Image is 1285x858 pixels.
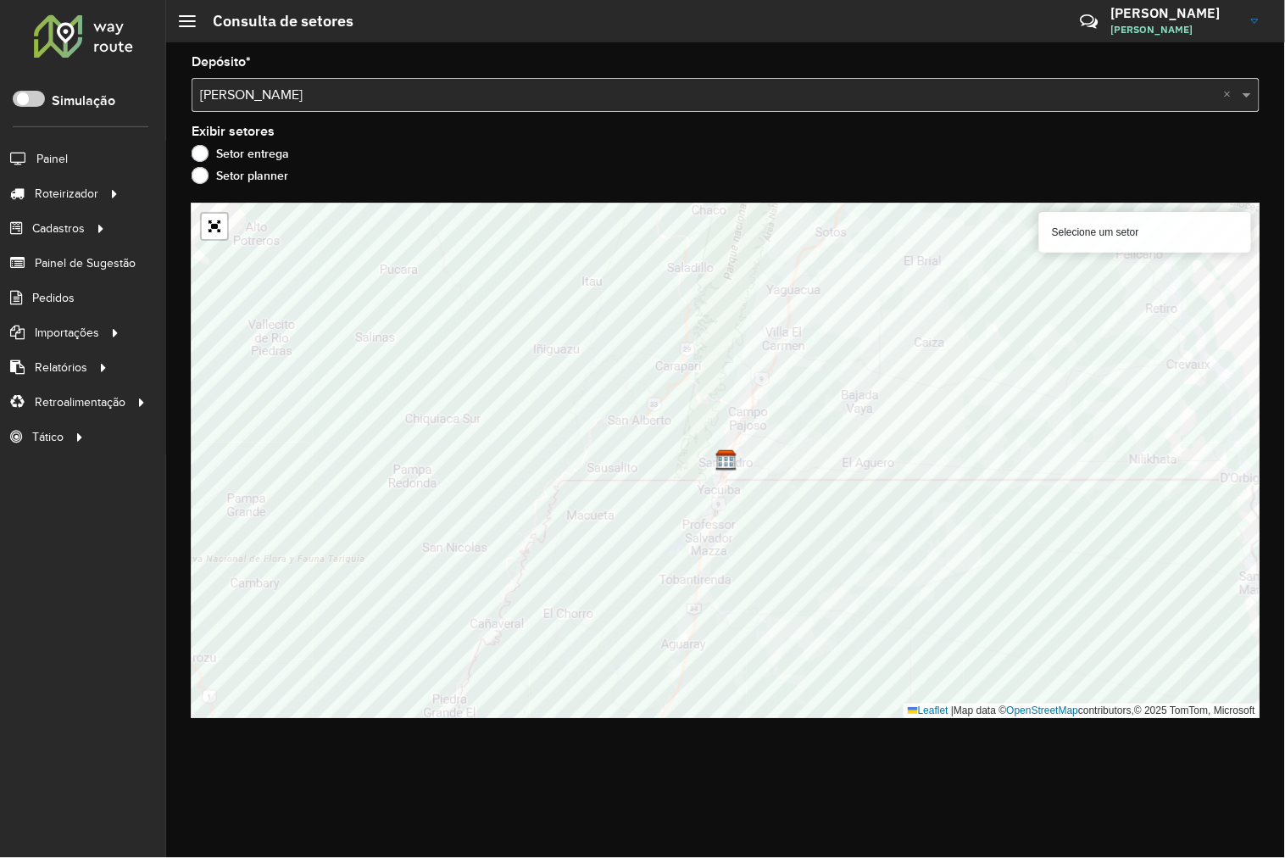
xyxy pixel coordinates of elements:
span: Pedidos [32,289,75,307]
span: Retroalimentação [35,393,125,411]
a: OpenStreetMap [1007,705,1079,716]
span: Importações [35,324,99,342]
a: Abrir mapa em tela cheia [202,214,227,239]
span: Clear all [1224,85,1238,105]
label: Exibir setores [192,121,275,142]
span: | [951,705,954,716]
label: Setor entrega [192,145,289,162]
span: Roteirizador [35,185,98,203]
label: Simulação [52,91,115,111]
span: Relatórios [35,359,87,376]
span: [PERSON_NAME] [1111,22,1238,37]
span: Cadastros [32,220,85,237]
a: Leaflet [908,705,948,716]
label: Depósito [192,52,251,72]
div: Selecione um setor [1039,212,1251,253]
label: Setor planner [192,167,288,184]
span: Painel [36,150,68,168]
h2: Consulta de setores [196,12,353,31]
span: Painel de Sugestão [35,254,136,272]
span: Tático [32,428,64,446]
h3: [PERSON_NAME] [1111,5,1238,21]
div: Map data © contributors,© 2025 TomTom, Microsoft [904,704,1260,718]
a: Contato Rápido [1071,3,1107,40]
